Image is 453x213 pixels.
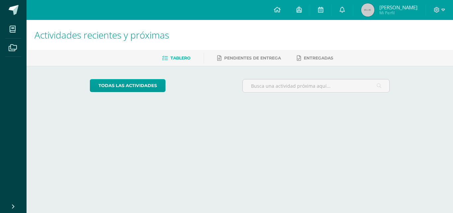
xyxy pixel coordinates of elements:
[379,4,418,11] span: [PERSON_NAME]
[379,10,418,16] span: Mi Perfil
[243,79,390,92] input: Busca una actividad próxima aquí...
[361,3,374,17] img: 45x45
[162,53,190,63] a: Tablero
[297,53,333,63] a: Entregadas
[224,55,281,60] span: Pendientes de entrega
[217,53,281,63] a: Pendientes de entrega
[170,55,190,60] span: Tablero
[34,29,169,41] span: Actividades recientes y próximas
[90,79,165,92] a: todas las Actividades
[304,55,333,60] span: Entregadas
